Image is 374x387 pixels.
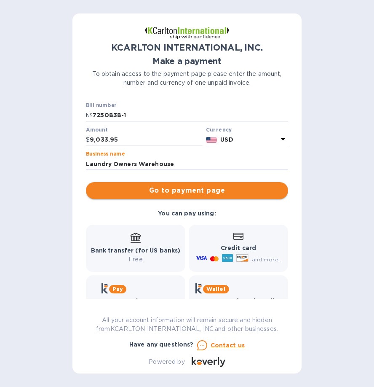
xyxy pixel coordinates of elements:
[206,286,226,292] b: Wallet
[86,111,93,120] p: №
[86,316,288,333] p: All your account information will remain secure and hidden from KCARLTON INTERNATIONAL, INC. and ...
[206,137,217,143] img: USD
[90,134,203,146] input: 0.00
[91,247,181,254] b: Bank transfer (for US banks)
[86,135,90,144] p: $
[111,42,262,53] b: KCARLTON INTERNATIONAL, INC.
[195,298,281,304] b: Instant transfers via Wallet
[93,109,288,122] input: Enter bill number
[86,158,288,170] input: Enter business name
[112,286,123,292] b: Pay
[86,182,288,199] button: Go to payment page
[91,255,181,264] p: Free
[86,70,288,87] p: To obtain access to the payment page please enter the amount, number and currency of one unpaid i...
[102,298,170,304] b: Get more time to pay
[86,127,107,132] label: Amount
[86,152,125,157] label: Business name
[206,126,232,133] b: Currency
[129,341,194,348] b: Have any questions?
[158,210,216,217] b: You can pay using:
[252,256,283,263] span: and more...
[86,103,116,108] label: Bill number
[86,56,288,66] h1: Make a payment
[221,245,256,251] b: Credit card
[211,342,245,349] u: Contact us
[93,185,281,196] span: Go to payment page
[149,357,184,366] p: Powered by
[220,136,233,143] b: USD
